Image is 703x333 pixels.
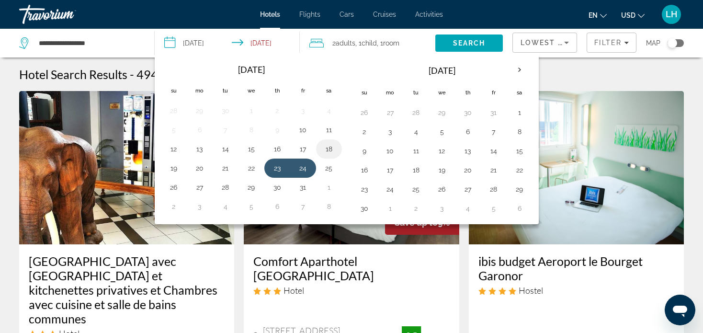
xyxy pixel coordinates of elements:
button: Day 4 [460,202,476,215]
button: Day 10 [295,123,311,137]
button: Day 2 [408,202,424,215]
button: Day 12 [434,144,450,158]
a: Cars [340,11,354,18]
span: Filter [594,39,622,46]
button: Day 29 [434,106,450,119]
button: Day 14 [486,144,501,158]
button: Day 30 [218,104,233,117]
button: Day 26 [166,181,181,194]
div: 4 star Hostel [478,285,674,296]
h1: Hotel Search Results [19,67,127,81]
a: [GEOGRAPHIC_DATA] avec [GEOGRAPHIC_DATA] et kitchenettes privatives et Chambres avec cuisine et s... [29,254,225,326]
h2: 494 [136,67,291,81]
button: Day 15 [244,142,259,156]
th: [DATE] [377,59,507,82]
input: Search hotel destination [38,36,140,50]
button: Day 1 [512,106,527,119]
button: Day 7 [218,123,233,137]
button: Day 1 [321,181,337,194]
button: Day 8 [321,200,337,213]
button: Day 27 [383,106,398,119]
button: Search [435,34,503,52]
a: Cruises [373,11,396,18]
button: Day 11 [321,123,337,137]
button: Day 3 [192,200,207,213]
button: Day 22 [512,163,527,177]
button: Day 31 [295,181,311,194]
button: Day 5 [486,202,501,215]
button: Day 29 [244,181,259,194]
button: Day 1 [383,202,398,215]
table: Left calendar grid [161,59,342,216]
span: 2 [332,36,355,50]
button: Day 25 [321,161,337,175]
button: Day 3 [434,202,450,215]
button: Day 20 [192,161,207,175]
button: Day 28 [166,104,181,117]
button: Day 28 [218,181,233,194]
span: Search [453,39,486,47]
button: Travelers: 2 adults, 1 child [300,29,435,57]
button: Day 11 [408,144,424,158]
button: Day 9 [357,144,372,158]
button: Day 9 [270,123,285,137]
button: Day 28 [486,183,501,196]
button: Day 5 [434,125,450,138]
button: Day 30 [460,106,476,119]
button: Day 19 [434,163,450,177]
span: USD [621,11,635,19]
button: Day 8 [244,123,259,137]
button: Day 23 [270,161,285,175]
span: Lowest Price [521,39,582,46]
span: - [130,67,134,81]
button: Day 8 [512,125,527,138]
span: Child [362,39,377,47]
span: Activities [415,11,443,18]
a: ibis budget Aeroport le Bourget Garonor [469,91,684,244]
a: Hotels [260,11,280,18]
button: Day 26 [434,183,450,196]
button: Toggle map [660,39,684,47]
button: Day 14 [218,142,233,156]
button: Day 6 [270,200,285,213]
button: Day 29 [512,183,527,196]
button: Day 12 [166,142,181,156]
button: Filters [587,33,636,53]
a: Flights [299,11,320,18]
span: Room [383,39,399,47]
button: Day 5 [244,200,259,213]
button: Day 4 [408,125,424,138]
button: Day 6 [460,125,476,138]
button: Day 24 [295,161,311,175]
button: Day 26 [357,106,372,119]
button: Day 4 [321,104,337,117]
button: Day 29 [192,104,207,117]
a: Comfort Aparthotel [GEOGRAPHIC_DATA] [253,254,449,283]
button: Day 28 [408,106,424,119]
button: Day 16 [357,163,372,177]
button: Change currency [621,8,645,22]
button: Day 16 [270,142,285,156]
button: Day 21 [486,163,501,177]
span: Adults [336,39,355,47]
button: Day 6 [192,123,207,137]
button: Day 18 [408,163,424,177]
span: LH [666,10,677,19]
a: ibis budget Aeroport le Bourget Garonor [478,254,674,283]
button: Day 19 [166,161,181,175]
button: Day 13 [460,144,476,158]
span: Map [646,36,660,50]
button: Day 2 [166,200,181,213]
button: Day 13 [192,142,207,156]
span: en [589,11,598,19]
button: Day 2 [270,104,285,117]
button: Day 1 [244,104,259,117]
button: Day 7 [295,200,311,213]
button: Day 2 [357,125,372,138]
th: [DATE] [187,59,316,80]
button: Day 27 [192,181,207,194]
